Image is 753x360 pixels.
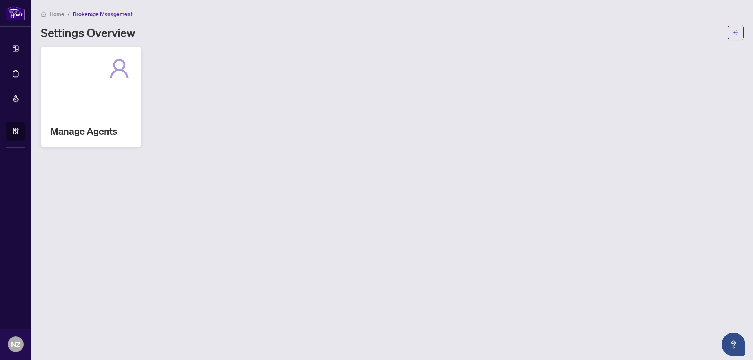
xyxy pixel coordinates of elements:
span: Home [49,11,64,18]
img: logo [6,6,25,20]
span: arrow-left [733,30,738,35]
span: NZ [11,339,20,350]
span: home [41,11,46,17]
h1: Settings Overview [41,26,135,39]
button: Open asap [722,333,745,356]
span: Brokerage Management [73,11,133,18]
h2: Manage Agents [50,125,132,137]
li: / [67,9,70,18]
